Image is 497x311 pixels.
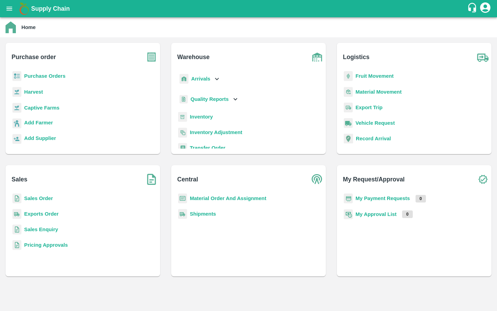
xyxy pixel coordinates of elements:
[177,52,210,62] b: Warehouse
[355,89,402,95] a: Material Movement
[355,120,395,126] a: Vehicle Request
[309,48,326,66] img: warehouse
[143,171,160,188] img: soSales
[21,25,36,30] b: Home
[344,103,353,113] img: delivery
[12,240,21,250] img: sales
[474,48,491,66] img: truck
[24,135,56,141] b: Add Supplier
[24,105,59,111] a: Captive Farms
[24,211,59,217] a: Exports Order
[191,96,229,102] b: Quality Reports
[355,105,382,110] a: Export Trip
[178,143,187,153] img: whTransfer
[190,196,266,201] a: Material Order And Assignment
[179,95,188,104] img: qualityReport
[355,211,397,217] a: My Approval List
[355,196,410,201] a: My Payment Requests
[402,210,413,218] p: 0
[24,227,58,232] a: Sales Enquiry
[416,195,426,202] p: 0
[343,52,370,62] b: Logistics
[12,209,21,219] img: shipments
[356,136,391,141] a: Record Arrival
[191,76,210,82] b: Arrivals
[24,242,68,248] a: Pricing Approvals
[479,1,491,16] div: account of current user
[24,89,43,95] a: Harvest
[24,134,56,144] a: Add Supplier
[344,194,353,204] img: payment
[178,194,187,204] img: centralMaterial
[179,74,188,84] img: whArrival
[31,4,467,13] a: Supply Chain
[190,130,242,135] a: Inventory Adjustment
[344,134,353,143] img: recordArrival
[178,128,187,138] img: inventory
[12,225,21,235] img: sales
[309,171,326,188] img: central
[344,87,353,97] img: material
[1,1,17,17] button: open drawer
[24,73,66,79] a: Purchase Orders
[12,194,21,204] img: sales
[355,73,394,79] a: Fruit Movement
[17,2,31,16] img: logo
[178,112,187,122] img: whInventory
[178,71,221,87] div: Arrivals
[343,175,405,184] b: My Request/Approval
[12,103,21,113] img: harvest
[344,71,353,81] img: fruit
[12,175,28,184] b: Sales
[474,171,491,188] img: check
[6,21,16,33] img: home
[143,48,160,66] img: purchase
[12,87,21,97] img: harvest
[24,120,53,125] b: Add Farmer
[190,114,213,120] a: Inventory
[178,209,187,219] img: shipments
[24,196,53,201] a: Sales Order
[24,119,53,128] a: Add Farmer
[190,211,216,217] a: Shipments
[12,119,21,129] img: farmer
[12,52,56,62] b: Purchase order
[190,145,225,151] a: Transfer Order
[177,175,198,184] b: Central
[344,209,353,219] img: approval
[31,5,70,12] b: Supply Chain
[12,134,21,144] img: supplier
[344,118,353,128] img: vehicle
[467,2,479,15] div: customer-support
[178,92,239,106] div: Quality Reports
[12,71,21,81] img: reciept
